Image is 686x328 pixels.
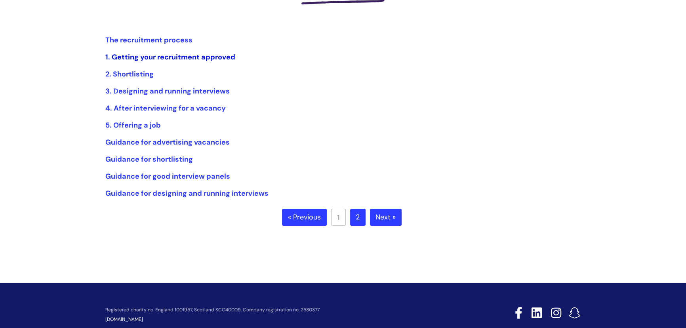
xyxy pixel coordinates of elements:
a: 1 [331,209,346,226]
a: Next » [370,209,402,226]
a: The recruitment process [105,35,192,45]
a: [DOMAIN_NAME] [105,316,143,322]
a: Guidance for shortlisting [105,154,193,164]
a: 4. After interviewing for a vacancy [105,103,226,113]
a: 5. Offering a job [105,120,161,130]
a: Guidance for designing and running interviews [105,189,269,198]
a: Guidance for advertising vacancies [105,137,230,147]
a: 3. Designing and running interviews [105,86,230,96]
a: « Previous [282,209,327,226]
a: 1. Getting your recruitment approved [105,52,235,62]
a: Guidance for good interview panels [105,172,230,181]
p: Registered charity no. England 1001957, Scotland SCO40009. Company registration no. 2580377 [105,307,459,313]
a: 2 [350,209,366,226]
a: 2. Shortlisting [105,69,154,79]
